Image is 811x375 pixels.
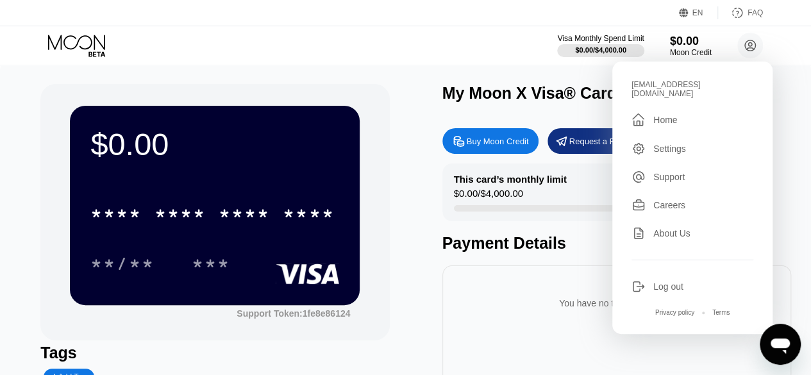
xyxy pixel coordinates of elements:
[718,6,763,19] div: FAQ
[655,309,694,316] div: Privacy policy
[631,112,753,128] div: Home
[557,34,644,43] div: Visa Monthly Spend Limit
[670,35,712,57] div: $0.00Moon Credit
[653,200,685,210] div: Careers
[748,8,763,17] div: FAQ
[631,142,753,156] div: Settings
[631,279,753,294] div: Log out
[442,84,617,103] div: My Moon X Visa® Card
[40,344,389,362] div: Tags
[631,170,753,184] div: Support
[670,35,712,48] div: $0.00
[679,6,718,19] div: EN
[692,8,703,17] div: EN
[631,198,753,212] div: Careers
[467,136,529,147] div: Buy Moon Credit
[653,281,683,292] div: Log out
[670,48,712,57] div: Moon Credit
[653,228,690,238] div: About Us
[631,112,646,128] div: 
[712,309,730,316] div: Terms
[653,172,685,182] div: Support
[454,188,523,205] div: $0.00 / $4,000.00
[760,324,801,365] iframe: Button to launch messaging window
[237,308,350,319] div: Support Token: 1fe8e86124
[631,80,753,98] div: [EMAIL_ADDRESS][DOMAIN_NAME]
[653,144,686,154] div: Settings
[454,174,567,185] div: This card’s monthly limit
[569,136,637,147] div: Request a Refund
[442,234,791,253] div: Payment Details
[90,126,339,162] div: $0.00
[453,285,781,321] div: You have no transactions yet
[237,308,350,319] div: Support Token:1fe8e86124
[442,128,539,154] div: Buy Moon Credit
[653,115,677,125] div: Home
[557,34,644,57] div: Visa Monthly Spend Limit$0.00/$4,000.00
[631,226,753,240] div: About Us
[548,128,644,154] div: Request a Refund
[575,46,626,54] div: $0.00 / $4,000.00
